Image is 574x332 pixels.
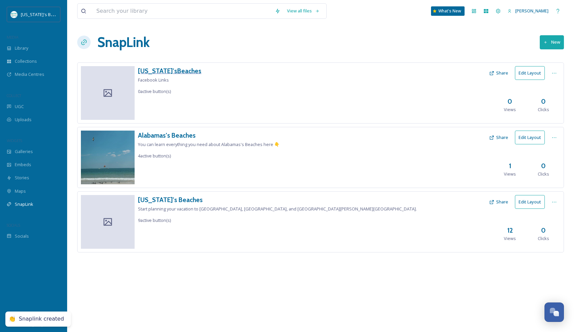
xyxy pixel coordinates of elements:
a: [US_STATE]'s Beaches [138,195,417,205]
h3: 0 [541,97,546,106]
a: Alabamas's Beaches [138,131,280,140]
span: Stories [15,175,29,181]
a: [PERSON_NAME] [504,4,552,17]
h3: 0 [508,97,512,106]
span: 4 active button(s) [138,153,171,159]
span: 0 active button(s) [138,88,171,94]
span: Collections [15,58,37,64]
span: Views [504,106,516,113]
span: 9 active button(s) [138,217,171,223]
span: Library [15,45,28,51]
span: Embeds [15,161,31,168]
a: What's New [431,6,465,16]
input: Search your library [93,4,272,18]
h3: 12 [507,226,513,235]
h3: 1 [509,161,511,171]
span: Views [504,171,516,177]
span: MEDIA [7,35,18,40]
button: Share [486,66,512,80]
span: Clicks [538,235,549,242]
button: New [540,35,564,49]
span: [PERSON_NAME] [515,8,548,14]
button: Share [486,195,512,208]
span: Clicks [538,171,549,177]
button: Edit Layout [515,195,545,209]
a: Edit Layout [515,195,548,209]
h3: 0 [541,226,546,235]
span: Maps [15,188,26,194]
span: Uploads [15,116,32,123]
span: Views [504,235,516,242]
div: 👏 [9,316,15,323]
a: Edit Layout [515,66,548,80]
h3: 0 [541,161,546,171]
button: Edit Layout [515,131,545,144]
a: Edit Layout [515,131,548,144]
a: View all files [284,4,323,17]
h1: SnapLink [97,32,150,52]
button: Open Chat [544,302,564,322]
span: Media Centres [15,71,44,78]
span: Facebook Links [138,77,169,83]
img: download.png [11,11,17,18]
span: WIDGETS [7,138,22,143]
a: [US_STATE]'sBeaches [138,66,201,76]
span: Galleries [15,148,33,155]
div: Snaplink created [19,316,64,323]
span: SnapLink [15,201,33,207]
span: UGC [15,103,24,110]
img: 3bb0a01f-f1ce-442f-8968-c96960a31455.jpg [81,131,135,184]
span: Socials [15,233,29,239]
span: [US_STATE]'s Beaches [21,11,65,17]
button: Share [486,131,512,144]
span: Clicks [538,106,549,113]
span: SOCIALS [7,223,20,228]
span: COLLECT [7,93,21,98]
span: You can learn everything you need about Alabamas's Beaches here 👇 [138,141,280,147]
button: Edit Layout [515,66,545,80]
span: Start planning your vacation to [GEOGRAPHIC_DATA], [GEOGRAPHIC_DATA], and [GEOGRAPHIC_DATA][PERSO... [138,206,417,212]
